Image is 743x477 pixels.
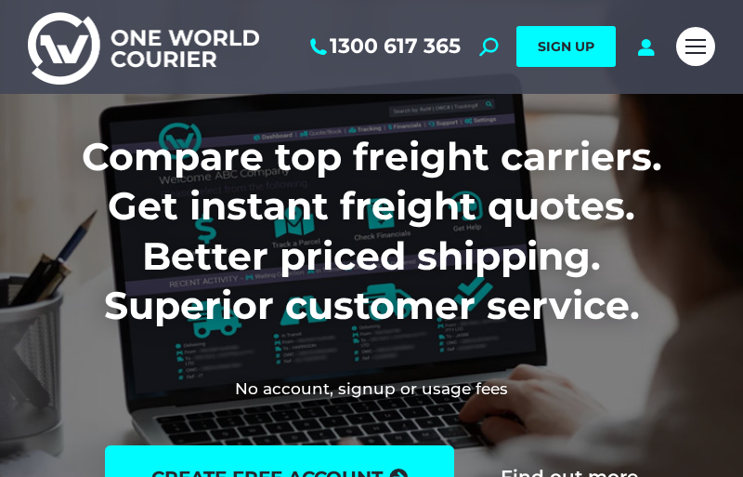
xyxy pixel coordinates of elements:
[676,27,715,66] a: Mobile menu icon
[56,378,687,399] h2: No account, signup or usage fees
[538,38,594,55] span: SIGN UP
[306,34,461,59] a: 1300 617 365
[67,132,676,330] h1: Compare top freight carriers. Get instant freight quotes. Better priced shipping. Superior custom...
[28,9,259,85] img: One World Courier
[516,26,616,67] a: SIGN UP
